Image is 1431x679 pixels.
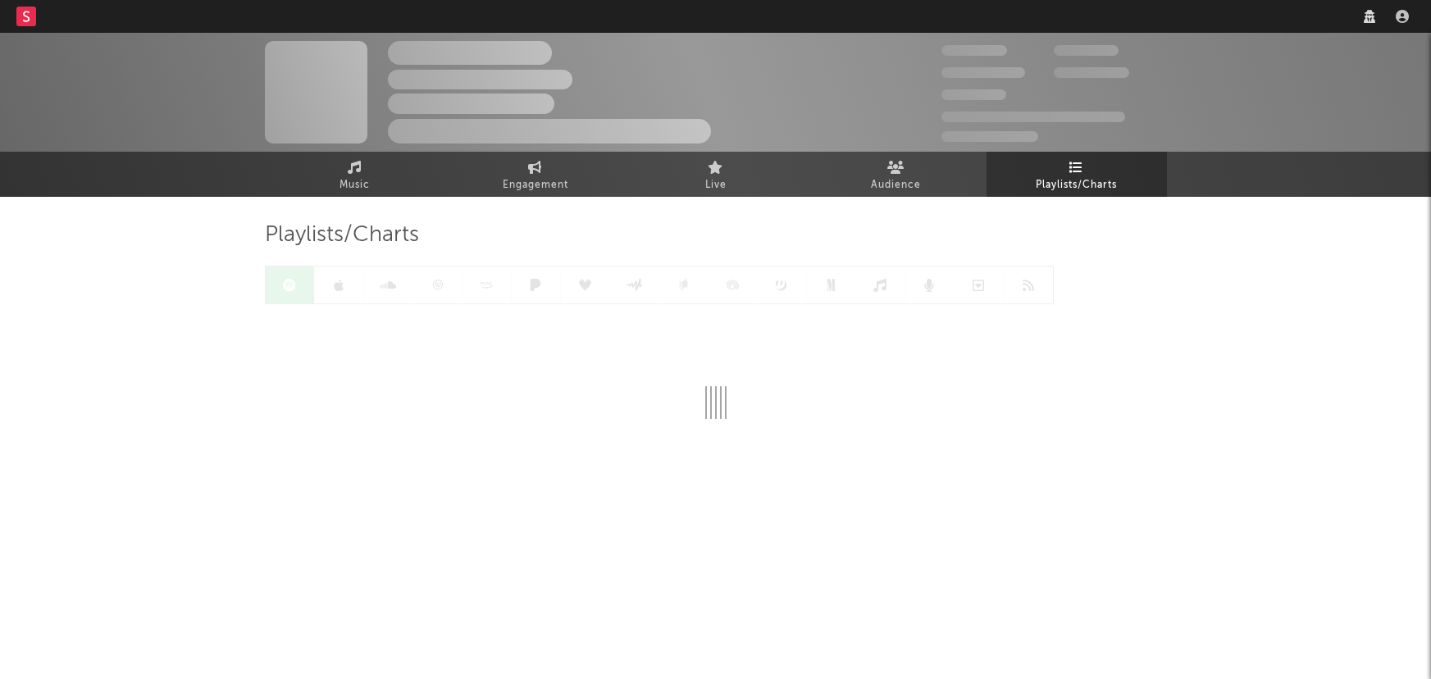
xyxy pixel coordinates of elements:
[871,175,921,195] span: Audience
[1054,45,1119,56] span: 100.000
[941,131,1038,142] span: Jump Score: 85.0
[265,226,419,245] span: Playlists/Charts
[503,175,568,195] span: Engagement
[445,152,626,197] a: Engagement
[941,89,1006,100] span: 100.000
[941,45,1007,56] span: 300.000
[1054,67,1129,78] span: 1.000.000
[941,67,1025,78] span: 50.000.000
[1036,175,1117,195] span: Playlists/Charts
[941,112,1125,122] span: 50.000.000 Monthly Listeners
[340,175,370,195] span: Music
[705,175,727,195] span: Live
[987,152,1167,197] a: Playlists/Charts
[265,152,445,197] a: Music
[626,152,806,197] a: Live
[806,152,987,197] a: Audience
